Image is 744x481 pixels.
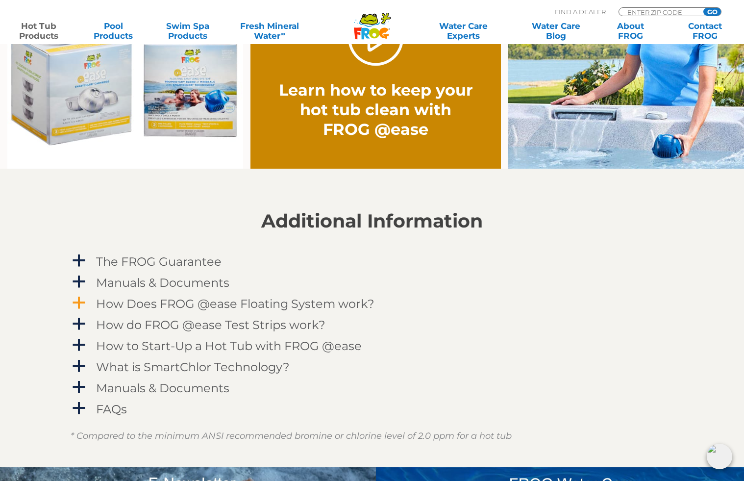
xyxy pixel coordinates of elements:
[96,297,374,310] h4: How Does FROG @ease Floating System work?
[71,316,673,334] a: a How do FROG @ease Test Strips work?
[71,337,673,355] a: a How to Start-Up a Hot Tub with FROG @ease
[602,21,660,41] a: AboutFROG
[72,296,86,310] span: a
[71,379,673,397] a: a Manuals & Documents
[71,210,673,232] h2: Additional Information
[159,21,217,41] a: Swim SpaProducts
[417,21,511,41] a: Water CareExperts
[96,360,290,374] h4: What is SmartChlor Technology?
[280,30,285,37] sup: ∞
[72,380,86,395] span: a
[527,21,585,41] a: Water CareBlog
[96,403,127,416] h4: FAQs
[96,318,325,331] h4: How do FROG @ease Test Strips work?
[71,274,673,292] a: a Manuals & Documents
[96,381,229,395] h4: Manuals & Documents
[703,8,721,16] input: GO
[72,317,86,331] span: a
[84,21,142,41] a: PoolProducts
[71,253,673,271] a: a The FROG Guarantee
[72,401,86,416] span: a
[72,253,86,268] span: a
[96,276,229,289] h4: Manuals & Documents
[71,430,512,441] em: * Compared to the minimum ANSI recommended bromine or chlorine level of 2.0 ppm for a hot tub
[72,359,86,374] span: a
[71,358,673,376] a: a What is SmartChlor Technology?
[71,400,673,418] a: a FAQs
[72,275,86,289] span: a
[275,80,476,139] h2: Learn how to keep your hot tub clean with FROG @ease
[626,8,693,16] input: Zip Code Form
[96,339,362,353] h4: How to Start-Up a Hot Tub with FROG @ease
[707,444,732,469] img: openIcon
[71,295,673,313] a: a How Does FROG @ease Floating System work?
[72,338,86,353] span: a
[233,21,306,41] a: Fresh MineralWater∞
[555,7,606,16] p: Find A Dealer
[96,255,222,268] h4: The FROG Guarantee
[676,21,734,41] a: ContactFROG
[10,21,68,41] a: Hot TubProducts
